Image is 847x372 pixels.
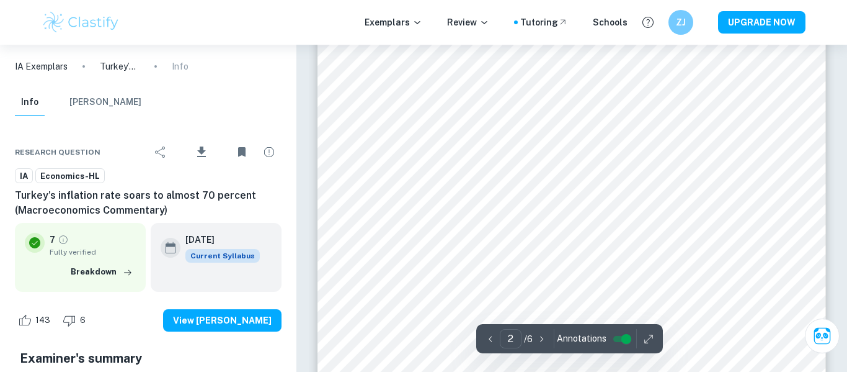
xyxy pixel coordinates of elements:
[29,314,57,327] span: 143
[16,170,32,183] span: IA
[15,60,68,73] a: IA Exemplars
[805,319,840,353] button: Ask Clai
[15,89,45,116] button: Info
[637,12,659,33] button: Help and Feedback
[668,10,693,35] button: ZJ
[593,16,627,29] a: Schools
[42,10,120,35] img: Clastify logo
[20,349,277,368] h5: Examiner's summary
[100,60,140,73] p: Turkey’s inflation rate soars to almost 70 percent (Macroeconomics Commentary)
[69,89,141,116] button: [PERSON_NAME]
[172,60,188,73] p: Info
[185,249,260,263] span: Current Syllabus
[185,249,260,263] div: This exemplar is based on the current syllabus. Feel free to refer to it for inspiration/ideas wh...
[229,140,254,165] div: Unbookmark
[36,170,104,183] span: Economics-HL
[163,309,282,332] button: View [PERSON_NAME]
[68,263,136,281] button: Breakdown
[35,168,105,184] a: Economics-HL
[674,16,688,29] h6: ZJ
[175,136,227,168] div: Download
[257,140,282,165] div: Report issue
[50,247,136,258] span: Fully verified
[148,140,173,165] div: Share
[50,233,55,247] p: 7
[58,234,69,245] a: Grade fully verified
[73,314,92,327] span: 6
[15,147,100,158] span: Research question
[447,16,489,29] p: Review
[15,188,282,218] h6: Turkey’s inflation rate soars to almost 70 percent (Macroeconomics Commentary)
[15,311,57,330] div: Like
[365,16,422,29] p: Exemplars
[557,332,606,345] span: Annotations
[718,11,805,34] button: UPGRADE NOW
[520,16,568,29] a: Tutoring
[524,332,533,346] p: / 6
[185,233,250,247] h6: [DATE]
[60,311,92,330] div: Dislike
[15,168,33,184] a: IA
